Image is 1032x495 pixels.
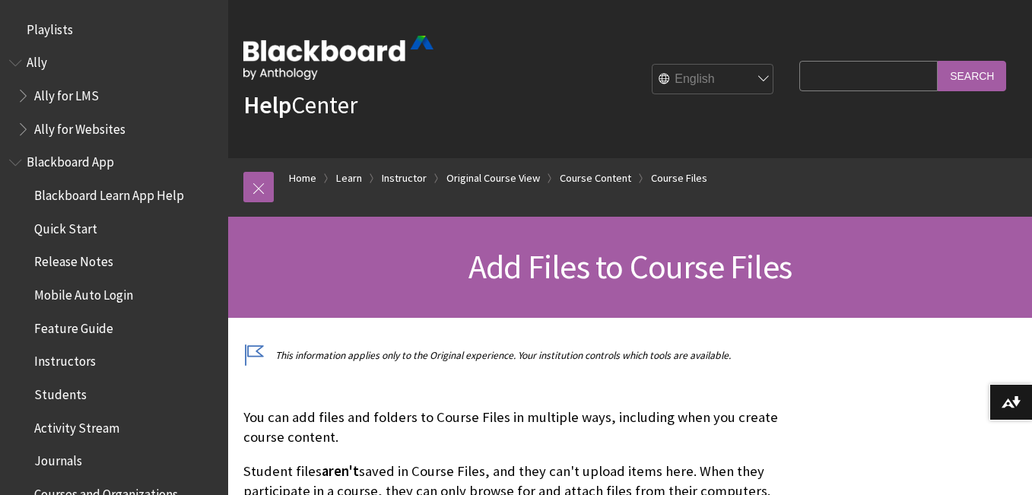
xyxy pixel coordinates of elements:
[938,61,1006,90] input: Search
[34,449,82,469] span: Journals
[9,50,219,142] nav: Book outline for Anthology Ally Help
[243,348,792,363] p: This information applies only to the Original experience. Your institution controls which tools a...
[322,462,359,480] span: aren't
[382,169,427,188] a: Instructor
[34,83,99,103] span: Ally for LMS
[243,90,291,120] strong: Help
[651,169,707,188] a: Course Files
[34,249,113,270] span: Release Notes
[336,169,362,188] a: Learn
[34,116,125,137] span: Ally for Websites
[27,50,47,71] span: Ally
[34,316,113,336] span: Feature Guide
[289,169,316,188] a: Home
[243,36,433,80] img: Blackboard by Anthology
[560,169,631,188] a: Course Content
[468,246,792,287] span: Add Files to Course Files
[446,169,540,188] a: Original Course View
[653,65,774,95] select: Site Language Selector
[27,150,114,170] span: Blackboard App
[34,216,97,236] span: Quick Start
[34,415,119,436] span: Activity Stream
[243,408,792,447] p: You can add files and folders to Course Files in multiple ways, including when you create course ...
[34,349,96,370] span: Instructors
[27,17,73,37] span: Playlists
[34,382,87,402] span: Students
[34,282,133,303] span: Mobile Auto Login
[34,182,184,203] span: Blackboard Learn App Help
[243,90,357,120] a: HelpCenter
[9,17,219,43] nav: Book outline for Playlists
